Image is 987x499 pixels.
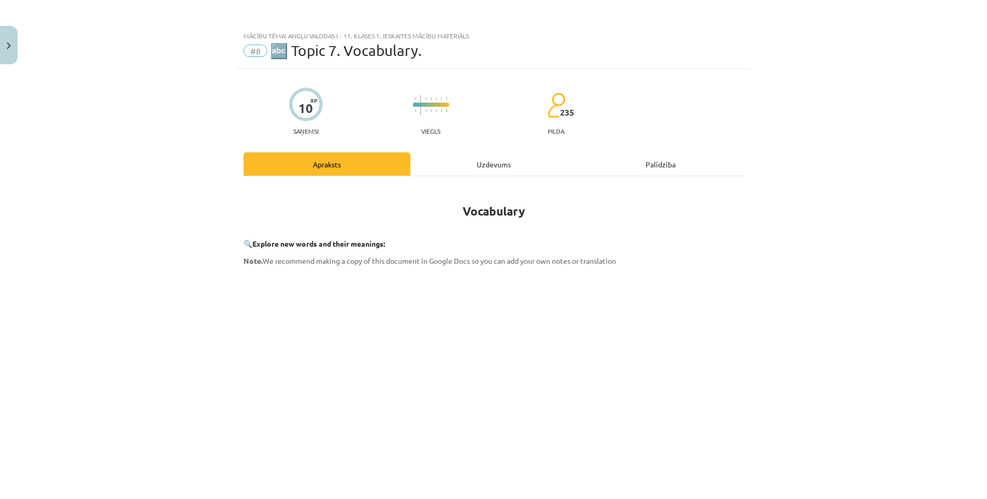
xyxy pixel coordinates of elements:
span: We recommend making a copy of this document in Google Docs so you can add your own notes or trans... [244,256,616,265]
div: Uzdevums [410,152,577,176]
img: icon-short-line-57e1e144782c952c97e751825c79c345078a6d821885a25fce030b3d8c18986b.svg [431,97,432,100]
div: Mācību tēma: Angļu valodas i - 11. klases 1. ieskaites mācību materiāls [244,32,744,39]
img: icon-short-line-57e1e144782c952c97e751825c79c345078a6d821885a25fce030b3d8c18986b.svg [441,109,442,112]
strong: Explore new words and their meanings: [252,239,385,248]
p: pilda [548,127,564,135]
p: Saņemsi [289,127,323,135]
img: icon-short-line-57e1e144782c952c97e751825c79c345078a6d821885a25fce030b3d8c18986b.svg [415,109,416,112]
img: icon-long-line-d9ea69661e0d244f92f715978eff75569469978d946b2353a9bb055b3ed8787d.svg [420,95,421,115]
img: icon-short-line-57e1e144782c952c97e751825c79c345078a6d821885a25fce030b3d8c18986b.svg [425,97,426,100]
img: icon-short-line-57e1e144782c952c97e751825c79c345078a6d821885a25fce030b3d8c18986b.svg [415,97,416,100]
div: 10 [298,101,313,116]
img: icon-short-line-57e1e144782c952c97e751825c79c345078a6d821885a25fce030b3d8c18986b.svg [441,97,442,100]
span: #8 [244,45,267,57]
p: Viegls [421,127,440,135]
div: Apraksts [244,152,410,176]
span: 🔤 Topic 7. Vocabulary. [270,42,422,59]
p: 🔍 [244,238,744,249]
span: XP [310,97,317,103]
img: icon-short-line-57e1e144782c952c97e751825c79c345078a6d821885a25fce030b3d8c18986b.svg [425,109,426,112]
img: students-c634bb4e5e11cddfef0936a35e636f08e4e9abd3cc4e673bd6f9a4125e45ecb1.svg [547,92,565,118]
img: icon-close-lesson-0947bae3869378f0d4975bcd49f059093ad1ed9edebbc8119c70593378902aed.svg [7,42,11,49]
img: icon-short-line-57e1e144782c952c97e751825c79c345078a6d821885a25fce030b3d8c18986b.svg [446,97,447,100]
strong: Note. [244,256,263,265]
strong: Vocabulary [463,204,525,219]
img: icon-short-line-57e1e144782c952c97e751825c79c345078a6d821885a25fce030b3d8c18986b.svg [446,109,447,112]
img: icon-short-line-57e1e144782c952c97e751825c79c345078a6d821885a25fce030b3d8c18986b.svg [436,97,437,100]
div: Palīdzība [577,152,744,176]
span: 235 [560,108,574,117]
img: icon-short-line-57e1e144782c952c97e751825c79c345078a6d821885a25fce030b3d8c18986b.svg [436,109,437,112]
img: icon-short-line-57e1e144782c952c97e751825c79c345078a6d821885a25fce030b3d8c18986b.svg [431,109,432,112]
